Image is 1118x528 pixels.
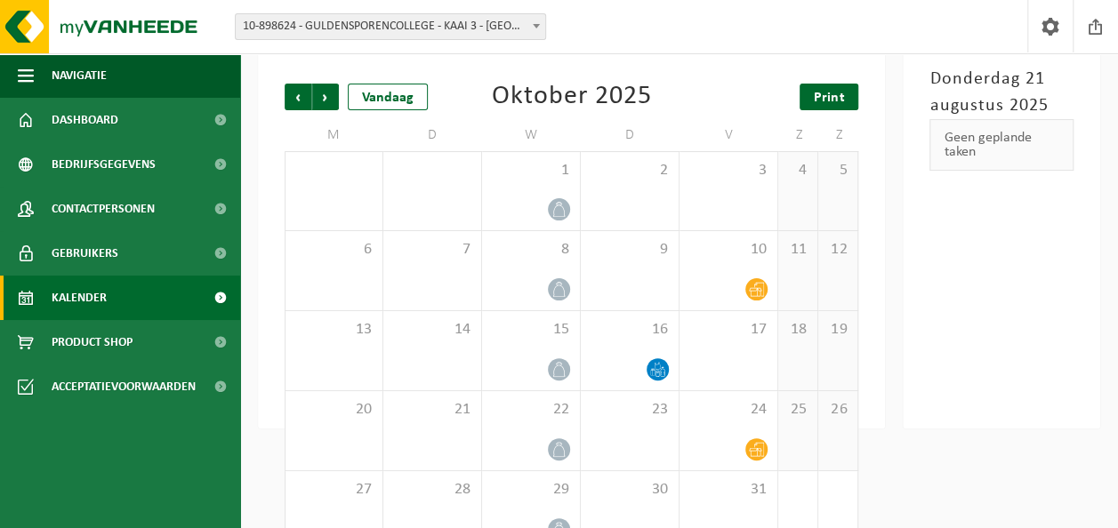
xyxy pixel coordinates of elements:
[827,320,849,340] span: 19
[590,161,670,180] span: 2
[312,84,339,110] span: Volgende
[929,66,1074,119] h3: Donderdag 21 augustus 2025
[590,240,670,260] span: 9
[236,14,545,39] span: 10-898624 - GULDENSPORENCOLLEGE - KAAI 3 - KORTRIJK
[294,320,374,340] span: 13
[392,240,472,260] span: 7
[688,480,768,500] span: 31
[52,53,107,98] span: Navigatie
[492,84,652,110] div: Oktober 2025
[688,240,768,260] span: 10
[688,400,768,420] span: 24
[827,161,849,180] span: 5
[52,231,118,276] span: Gebruikers
[52,364,196,409] span: Acceptatievoorwaarden
[818,119,858,151] td: Z
[491,400,571,420] span: 22
[814,91,844,105] span: Print
[392,320,472,340] span: 14
[52,276,107,320] span: Kalender
[800,84,858,110] a: Print
[491,320,571,340] span: 15
[392,400,472,420] span: 21
[294,480,374,500] span: 27
[235,13,546,40] span: 10-898624 - GULDENSPORENCOLLEGE - KAAI 3 - KORTRIJK
[294,400,374,420] span: 20
[590,480,670,500] span: 30
[778,119,818,151] td: Z
[52,98,118,142] span: Dashboard
[491,480,571,500] span: 29
[688,161,768,180] span: 3
[929,119,1074,171] div: Geen geplande taken
[285,119,383,151] td: M
[688,320,768,340] span: 17
[52,187,155,231] span: Contactpersonen
[482,119,581,151] td: W
[827,240,849,260] span: 12
[590,400,670,420] span: 23
[787,400,808,420] span: 25
[787,161,808,180] span: 4
[491,161,571,180] span: 1
[491,240,571,260] span: 8
[787,320,808,340] span: 18
[383,119,482,151] td: D
[52,142,156,187] span: Bedrijfsgegevens
[581,119,680,151] td: D
[827,400,849,420] span: 26
[285,84,311,110] span: Vorige
[680,119,778,151] td: V
[787,240,808,260] span: 11
[294,240,374,260] span: 6
[52,320,133,364] span: Product Shop
[392,480,472,500] span: 28
[348,84,428,110] div: Vandaag
[590,320,670,340] span: 16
